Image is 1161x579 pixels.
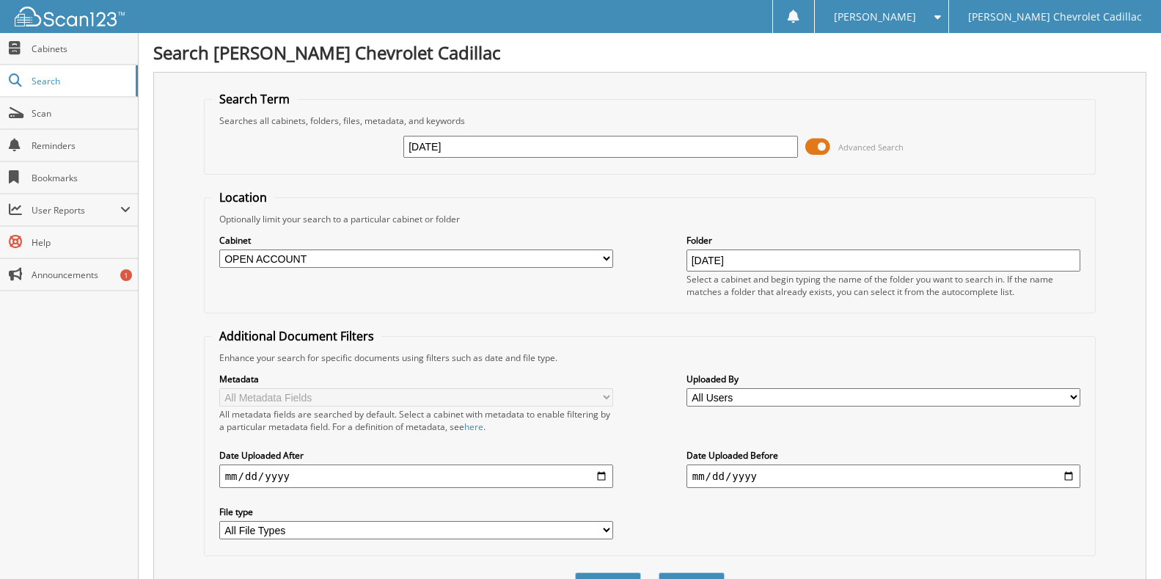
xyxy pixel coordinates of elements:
[219,408,614,433] div: All metadata fields are searched by default. Select a cabinet with metadata to enable filtering b...
[212,189,274,205] legend: Location
[120,269,132,281] div: 1
[686,273,1081,298] div: Select a cabinet and begin typing the name of the folder you want to search in. If the name match...
[219,234,614,247] label: Cabinet
[32,139,131,152] span: Reminders
[212,213,1088,225] div: Optionally limit your search to a particular cabinet or folder
[15,7,125,26] img: scan123-logo-white.svg
[212,352,1088,364] div: Enhance your search for specific documents using filters such as date and file type.
[834,12,916,21] span: [PERSON_NAME]
[32,204,120,216] span: User Reports
[686,465,1081,488] input: end
[32,75,128,87] span: Search
[32,172,131,184] span: Bookmarks
[32,43,131,55] span: Cabinets
[32,269,131,281] span: Announcements
[219,506,614,518] label: File type
[464,420,483,433] a: here
[219,465,614,488] input: start
[838,142,904,153] span: Advanced Search
[219,373,614,385] label: Metadata
[686,449,1081,462] label: Date Uploaded Before
[219,449,614,462] label: Date Uploaded After
[32,236,131,249] span: Help
[686,373,1081,385] label: Uploaded By
[212,328,381,344] legend: Additional Document Filters
[686,234,1081,247] label: Folder
[212,114,1088,127] div: Searches all cabinets, folders, files, metadata, and keywords
[212,91,297,107] legend: Search Term
[153,40,1146,65] h1: Search [PERSON_NAME] Chevrolet Cadillac
[968,12,1142,21] span: [PERSON_NAME] Chevrolet Cadillac
[32,107,131,120] span: Scan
